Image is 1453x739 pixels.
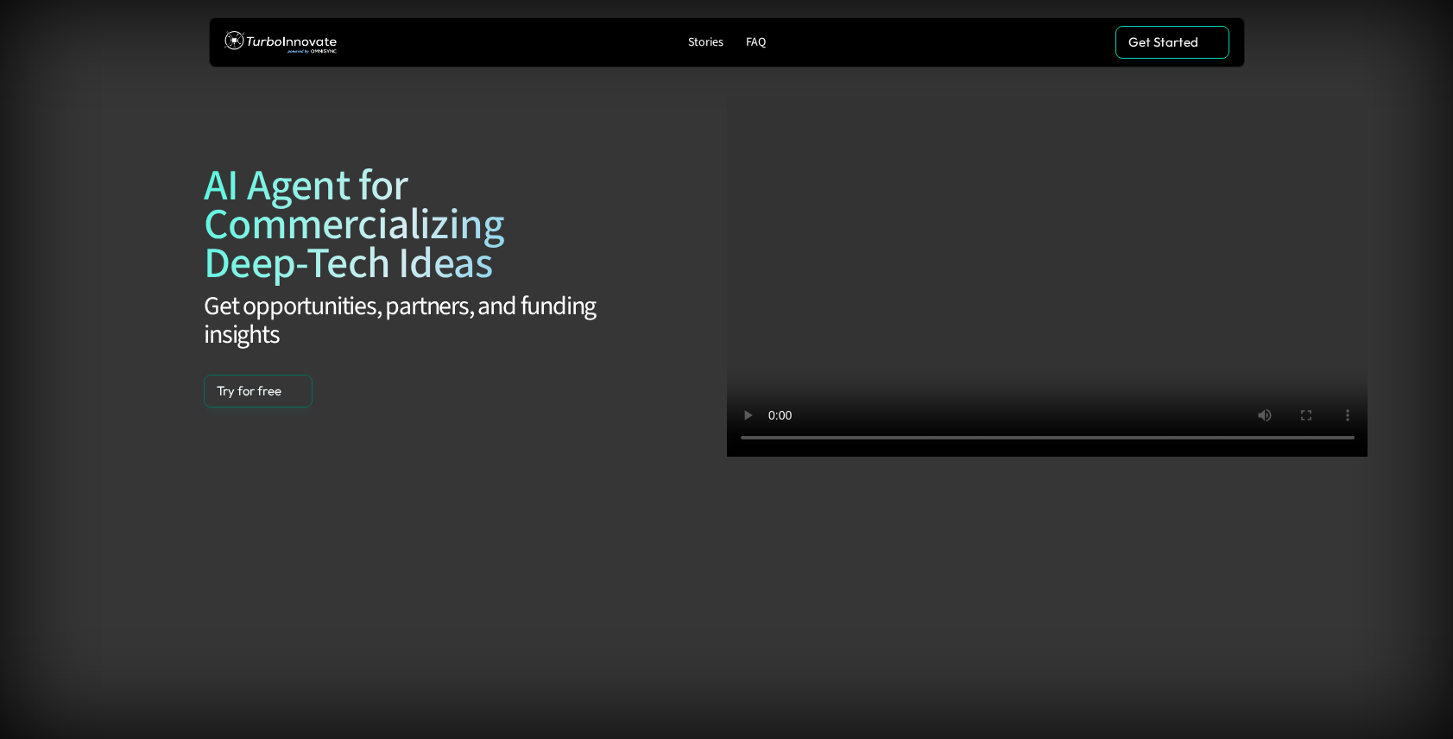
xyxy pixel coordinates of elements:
a: Get Started [1115,26,1229,59]
a: Stories [681,31,730,54]
p: FAQ [746,35,766,50]
p: Get Started [1128,35,1198,50]
p: Stories [688,35,723,50]
img: TurboInnovate Logo [224,27,337,59]
a: FAQ [739,31,773,54]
